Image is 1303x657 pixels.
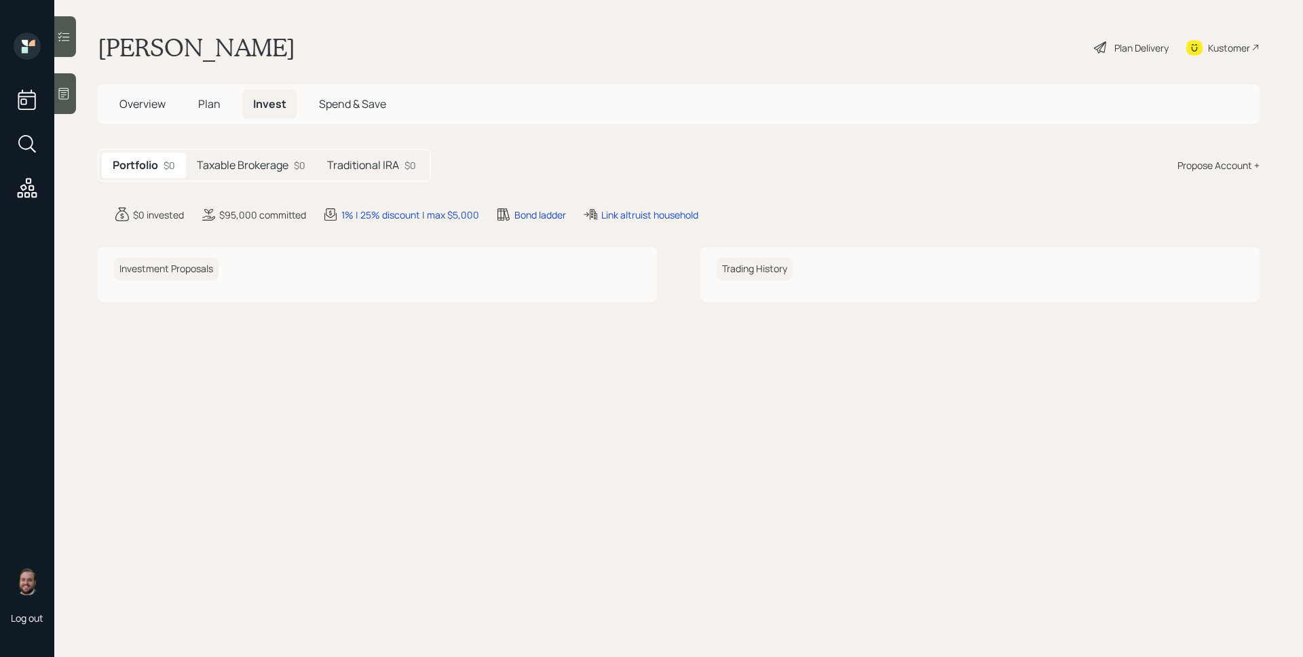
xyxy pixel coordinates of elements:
[319,96,386,111] span: Spend & Save
[14,568,41,595] img: james-distasi-headshot.png
[133,208,184,222] div: $0 invested
[1177,158,1260,172] div: Propose Account +
[164,158,175,172] div: $0
[601,208,698,222] div: Link altruist household
[113,159,158,172] h5: Portfolio
[341,208,479,222] div: 1% | 25% discount | max $5,000
[1114,41,1169,55] div: Plan Delivery
[219,208,306,222] div: $95,000 committed
[119,96,166,111] span: Overview
[253,96,286,111] span: Invest
[11,612,43,624] div: Log out
[404,158,416,172] div: $0
[98,33,295,62] h1: [PERSON_NAME]
[198,96,221,111] span: Plan
[114,258,219,280] h6: Investment Proposals
[717,258,793,280] h6: Trading History
[197,159,288,172] h5: Taxable Brokerage
[294,158,305,172] div: $0
[1208,41,1250,55] div: Kustomer
[514,208,566,222] div: Bond ladder
[327,159,399,172] h5: Traditional IRA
